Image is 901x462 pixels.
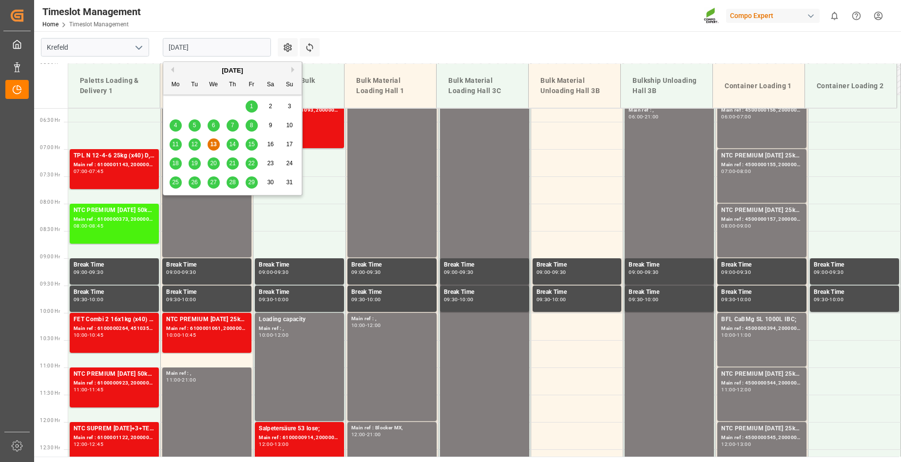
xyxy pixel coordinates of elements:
[537,270,551,274] div: 09:00
[721,434,803,442] div: Main ref : 4500000545, 2000000354;
[246,119,258,132] div: Choose Friday, August 8th, 2025
[40,145,60,150] span: 07:00 Hr
[643,270,644,274] div: -
[735,169,737,173] div: -
[74,161,155,169] div: Main ref : 6100001143, 2000000706;
[74,379,155,387] div: Main ref : 6100000923, 2000000197;
[74,387,88,392] div: 11:00
[721,369,803,379] div: NTC PREMIUM [DATE] 25kg (x42) INT;
[248,179,254,186] span: 29
[721,297,735,302] div: 09:30
[352,72,428,100] div: Bulk Material Loading Hall 1
[265,138,277,151] div: Choose Saturday, August 16th, 2025
[259,270,273,274] div: 09:00
[74,206,155,215] div: NTC PREMIUM [DATE] 50kg (x25) INT MTO;
[189,176,201,189] div: Choose Tuesday, August 26th, 2025
[267,160,273,167] span: 23
[259,315,340,325] div: Loading capacity
[74,424,155,434] div: NTC SUPREM [DATE]+3+TE 600kg BB;FTL S NK 8-0-24 25kg (x40) INT;FTL SP 18-5-8 25kg (x40) INT;TPL N...
[284,79,296,91] div: Su
[166,333,180,337] div: 10:00
[269,122,272,129] span: 9
[246,176,258,189] div: Choose Friday, August 29th, 2025
[267,179,273,186] span: 30
[284,157,296,170] div: Choose Sunday, August 24th, 2025
[74,151,155,161] div: TPL N 12-4-6 25kg (x40) D,A,CH;TPL K [DATE] 25kg (x40) D,A,CH;HAK Basis 3 [DATE] (+4) 25kg (x48) ...
[191,160,197,167] span: 19
[174,122,177,129] span: 4
[629,297,643,302] div: 09:30
[265,176,277,189] div: Choose Saturday, August 30th, 2025
[180,333,182,337] div: -
[208,79,220,91] div: We
[444,260,525,270] div: Break Time
[265,119,277,132] div: Choose Saturday, August 9th, 2025
[721,442,735,446] div: 12:00
[89,387,103,392] div: 11:45
[259,297,273,302] div: 09:30
[166,270,180,274] div: 09:00
[212,122,215,129] span: 6
[274,442,288,446] div: 13:00
[227,79,239,91] div: Th
[231,122,234,129] span: 7
[737,333,751,337] div: 11:00
[726,9,820,23] div: Compo Expert
[552,297,566,302] div: 10:00
[227,138,239,151] div: Choose Thursday, August 14th, 2025
[444,72,520,100] div: Bulk Material Loading Hall 3C
[40,336,60,341] span: 10:30 Hr
[208,157,220,170] div: Choose Wednesday, August 20th, 2025
[721,387,735,392] div: 11:00
[814,288,895,297] div: Break Time
[351,315,433,323] div: Main ref : ,
[166,325,248,333] div: Main ref : 6100001061, 2000000536;
[208,138,220,151] div: Choose Wednesday, August 13th, 2025
[643,297,644,302] div: -
[737,224,751,228] div: 09:00
[824,5,845,27] button: show 0 new notifications
[259,442,273,446] div: 12:00
[367,323,381,327] div: 12:00
[721,379,803,387] div: Main ref : 4500000544, 2000000354;
[248,141,254,148] span: 15
[172,179,178,186] span: 25
[74,224,88,228] div: 08:00
[537,297,551,302] div: 09:30
[365,270,367,274] div: -
[208,119,220,132] div: Choose Wednesday, August 6th, 2025
[40,172,60,177] span: 07:30 Hr
[265,157,277,170] div: Choose Saturday, August 23rd, 2025
[645,270,659,274] div: 09:30
[191,179,197,186] span: 26
[735,224,737,228] div: -
[170,119,182,132] div: Choose Monday, August 4th, 2025
[721,325,803,333] div: Main ref : 4500000394, 2000000310;
[645,297,659,302] div: 10:00
[88,270,89,274] div: -
[229,160,235,167] span: 21
[76,72,152,100] div: Paletts Loading & Delivery 1
[735,115,737,119] div: -
[737,115,751,119] div: 07:00
[182,333,196,337] div: 10:45
[88,297,89,302] div: -
[721,224,735,228] div: 08:00
[89,270,103,274] div: 09:30
[193,122,196,129] span: 5
[74,169,88,173] div: 07:00
[721,288,803,297] div: Break Time
[163,38,271,57] input: DD.MM.YYYY
[267,141,273,148] span: 16
[74,325,155,333] div: Main ref : 6100000264, 4510352522; 2000000197;
[229,179,235,186] span: 28
[365,297,367,302] div: -
[721,115,735,119] div: 06:00
[166,297,180,302] div: 09:30
[721,206,803,215] div: NTC PREMIUM [DATE] 25kg (x42) INT;
[89,224,103,228] div: 08:45
[721,260,803,270] div: Break Time
[845,5,867,27] button: Help Center
[74,369,155,379] div: NTC PREMIUM [DATE] 50kg (x25) INT MTO;
[737,387,751,392] div: 12:00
